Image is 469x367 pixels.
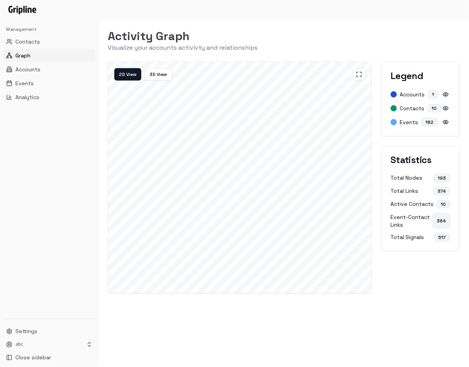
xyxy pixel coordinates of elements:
span: Total Links [391,187,419,195]
button: Events [3,77,95,89]
div: 182 [422,118,438,126]
span: Active Contacts [391,200,434,209]
div: Management [3,23,95,35]
span: Events [400,118,419,126]
span: Total Signals [391,233,424,242]
button: Contacts [3,35,95,48]
button: Graph [3,49,95,62]
h3: Legend [391,71,451,81]
div: 364 [433,213,451,229]
button: 2D View [114,68,141,81]
div: 1 [428,90,439,99]
button: abc [3,339,95,350]
p: abc [15,341,23,348]
p: Visualize your accounts activivty and relationships [108,43,258,52]
span: Event-Contact Links [391,213,433,229]
span: Close sidebar [15,354,51,362]
div: 517 [434,233,451,242]
h1: Activity Graph [108,29,258,43]
button: Close sidebar [3,352,95,364]
img: Logo [6,2,38,16]
h3: Statistics [391,155,451,165]
button: Settings [3,325,95,338]
button: Accounts [3,63,95,76]
span: Total Nodes [391,174,423,182]
span: Accounts [15,66,40,73]
span: Contacts [400,104,425,112]
span: Settings [15,328,37,335]
div: 374 [434,187,451,195]
button: Toggle Sidebar [95,20,102,367]
span: Graph [15,52,30,59]
span: Analytics [15,93,39,101]
div: 193 [434,174,451,182]
div: 10 [437,200,451,209]
span: Accounts [400,91,425,98]
button: 3D View [144,68,172,81]
button: Analytics [3,91,95,103]
span: Contacts [15,38,40,45]
span: Events [15,79,34,87]
div: 10 [428,104,441,113]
